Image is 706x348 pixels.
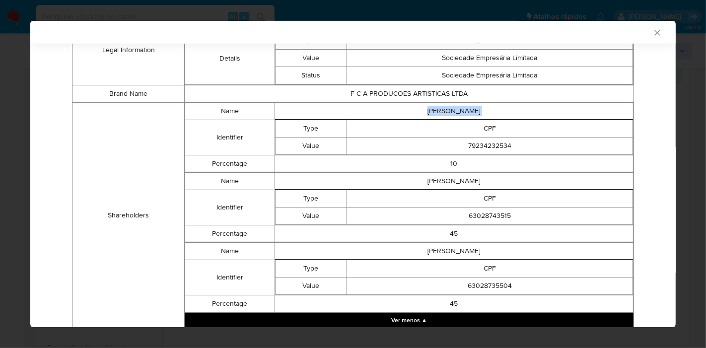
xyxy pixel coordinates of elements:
[185,173,275,190] td: Name
[185,120,275,155] td: Identifier
[347,120,633,138] td: CPF
[275,225,633,243] td: 45
[347,208,633,225] td: 63028743515
[275,50,347,67] td: Value
[275,278,347,295] td: Value
[652,28,661,37] button: Fechar a janela
[185,260,275,295] td: Identifier
[185,225,275,243] td: Percentage
[275,155,633,173] td: 10
[347,260,633,278] td: CPF
[72,85,185,103] td: Brand Name
[275,120,347,138] td: Type
[347,278,633,295] td: 63028735504
[72,15,185,85] td: Legal Information
[275,138,347,155] td: Value
[347,190,633,208] td: CPF
[275,173,633,190] td: [PERSON_NAME]
[72,103,185,328] td: Shareholders
[185,103,275,120] td: Name
[275,260,347,278] td: Type
[275,190,347,208] td: Type
[347,67,633,84] td: Sociedade Empresária Limitada
[275,243,633,260] td: [PERSON_NAME]
[347,50,633,67] td: Sociedade Empresária Limitada
[185,190,275,225] td: Identifier
[185,243,275,260] td: Name
[185,313,634,328] button: Collapse array
[347,138,633,155] td: 79234232534
[275,208,347,225] td: Value
[185,32,275,85] td: Details
[185,295,275,313] td: Percentage
[275,67,347,84] td: Status
[275,295,633,313] td: 45
[185,155,275,173] td: Percentage
[30,21,676,327] div: closure-recommendation-modal
[275,103,633,120] td: [PERSON_NAME]
[185,85,634,103] td: F C A PRODUCOES ARTISTICAS LTDA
